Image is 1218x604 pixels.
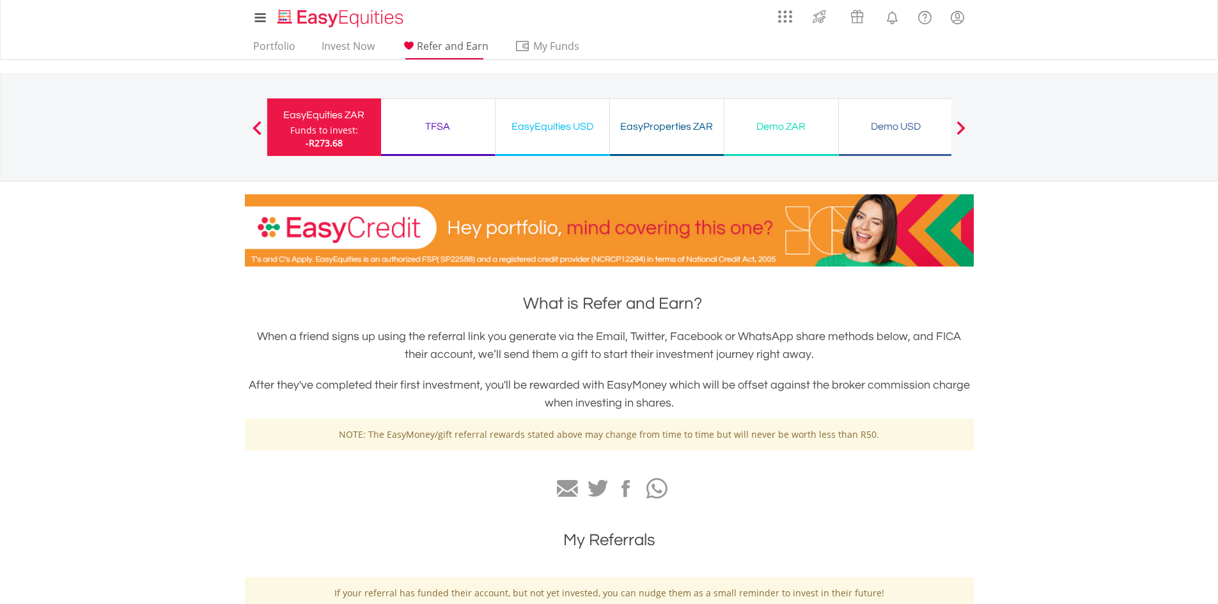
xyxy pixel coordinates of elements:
img: thrive-v2.svg [809,6,830,27]
a: Home page [272,3,409,29]
span: Refer and Earn [417,39,488,53]
div: EasyEquities ZAR [275,106,373,124]
button: Next [948,127,974,140]
h1: My Referrals [245,529,974,552]
h3: When a friend signs up using the referral link you generate via the Email, Twitter, Facebook or W... [245,328,974,364]
div: Demo ZAR [732,118,831,136]
img: grid-menu-icon.svg [778,10,792,24]
button: Previous [244,127,270,140]
img: vouchers-v2.svg [847,6,868,27]
a: AppsGrid [770,3,800,24]
a: FAQ's and Support [909,3,941,29]
p: NOTE: The EasyMoney/gift referral rewards stated above may change from time to time but will neve... [254,428,964,441]
h3: After they've completed their first investment, you'll be rewarded with EasyMoney which will be o... [245,376,974,412]
a: Invest Now [316,40,380,59]
div: EasyEquities USD [503,118,602,136]
span: What is Refer and Earn? [523,295,702,312]
div: Demo USD [847,118,945,136]
a: Refer and Earn [396,40,494,59]
p: If your referral has funded their account, but not yet invested, you can nudge them as a small re... [254,587,964,600]
span: My Funds [515,38,598,54]
div: TFSA [389,118,487,136]
img: EasyEquities_Logo.png [275,8,409,29]
a: Portfolio [248,40,301,59]
div: Funds to invest: [290,124,358,137]
a: Notifications [876,3,909,29]
a: My Profile [941,3,974,31]
a: Vouchers [838,3,876,27]
img: EasyCredit Promotion Banner [245,194,974,267]
span: -R273.68 [306,137,343,149]
div: EasyProperties ZAR [618,118,716,136]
